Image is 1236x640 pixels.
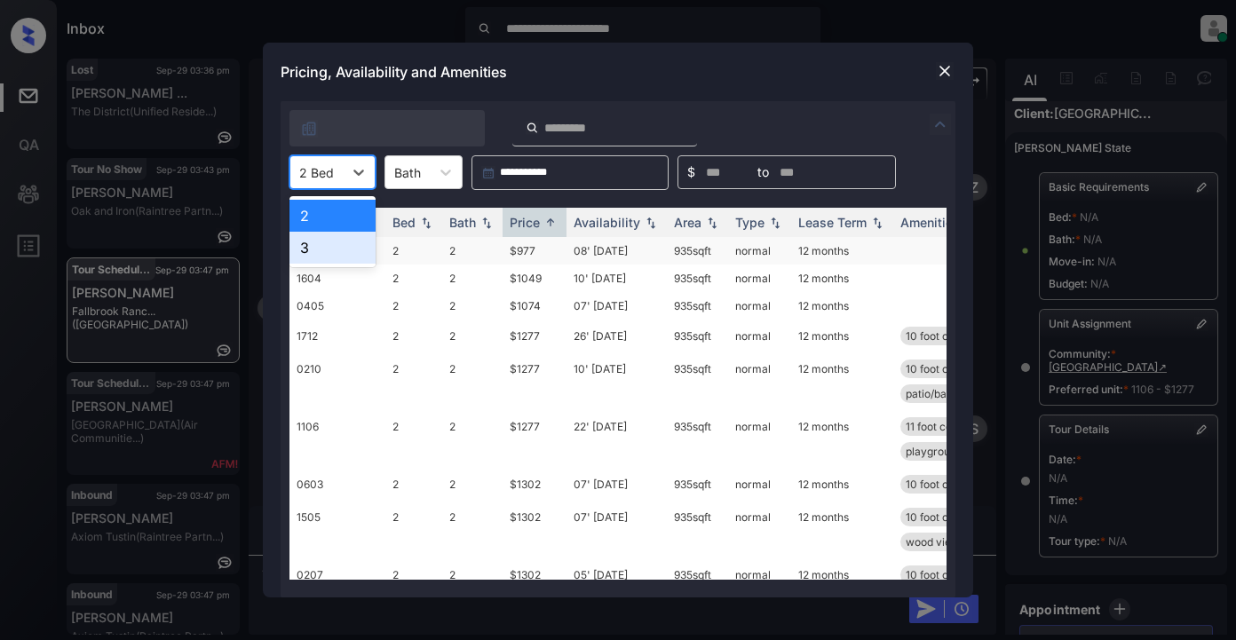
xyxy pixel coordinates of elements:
img: icon-zuma [930,114,951,135]
td: 05' [DATE] [566,558,667,616]
img: sorting [542,216,559,229]
span: 11 foot ceiling... [906,420,980,433]
td: 2 [442,292,503,320]
td: 0405 [289,292,385,320]
td: normal [728,410,791,468]
td: 12 months [791,320,893,352]
td: normal [728,558,791,616]
img: icon-zuma [300,120,318,138]
div: Bath [449,215,476,230]
div: Pricing, Availability and Amenities [263,43,973,101]
img: sorting [868,217,886,229]
td: 935 sqft [667,501,728,558]
td: 2 [442,237,503,265]
span: 10 foot ceiling... [906,362,983,375]
td: 12 months [791,410,893,468]
div: Availability [574,215,640,230]
div: Bed [392,215,416,230]
span: 10 foot ceiling... [906,478,983,491]
span: $ [687,162,695,182]
td: 2 [385,410,442,468]
td: 2 [385,352,442,410]
td: 07' [DATE] [566,292,667,320]
td: $1302 [503,558,566,616]
td: normal [728,320,791,352]
img: sorting [766,217,784,229]
td: 2 [442,320,503,352]
td: 26' [DATE] [566,320,667,352]
td: 935 sqft [667,468,728,501]
td: normal [728,501,791,558]
td: 935 sqft [667,237,728,265]
span: playground view [906,445,989,458]
td: 12 months [791,265,893,292]
td: $1074 [503,292,566,320]
td: 2 [442,265,503,292]
td: 1604 [289,265,385,292]
img: sorting [478,217,495,229]
img: sorting [642,217,660,229]
td: 2 [442,501,503,558]
div: Amenities [900,215,960,230]
div: 3 [289,232,376,264]
div: Area [674,215,701,230]
td: $1277 [503,320,566,352]
div: Price [510,215,540,230]
td: 0210 [289,352,385,410]
td: 935 sqft [667,265,728,292]
td: 12 months [791,501,893,558]
td: 2 [385,265,442,292]
td: 935 sqft [667,352,728,410]
td: 12 months [791,292,893,320]
td: 10' [DATE] [566,265,667,292]
td: 12 months [791,352,893,410]
td: $1302 [503,468,566,501]
span: patio/balcony [906,387,974,400]
td: 1106 [289,410,385,468]
td: 12 months [791,558,893,616]
td: $1302 [503,501,566,558]
td: normal [728,352,791,410]
span: wood view [906,535,960,549]
div: Type [735,215,765,230]
img: icon-zuma [526,120,539,136]
span: 10 foot ceiling... [906,329,983,343]
span: 10 foot ceiling... [906,510,983,524]
td: 935 sqft [667,558,728,616]
span: to [757,162,769,182]
td: normal [728,237,791,265]
td: 0603 [289,468,385,501]
td: normal [728,265,791,292]
td: normal [728,468,791,501]
td: 07' [DATE] [566,468,667,501]
td: 12 months [791,468,893,501]
td: normal [728,292,791,320]
img: sorting [417,217,435,229]
td: 2 [385,292,442,320]
div: 2 [289,200,376,232]
td: 935 sqft [667,320,728,352]
td: 0207 [289,558,385,616]
td: 2 [385,501,442,558]
td: 10' [DATE] [566,352,667,410]
td: 08' [DATE] [566,237,667,265]
td: 1712 [289,320,385,352]
td: $1049 [503,265,566,292]
td: 2 [385,558,442,616]
span: 10 foot ceiling... [906,568,983,581]
td: 935 sqft [667,410,728,468]
td: 1505 [289,501,385,558]
td: 935 sqft [667,292,728,320]
td: $977 [503,237,566,265]
td: 2 [442,352,503,410]
td: 2 [385,237,442,265]
td: $1277 [503,352,566,410]
td: 2 [442,558,503,616]
td: 22' [DATE] [566,410,667,468]
td: 2 [385,468,442,501]
div: Lease Term [798,215,867,230]
td: 2 [442,410,503,468]
td: 2 [442,468,503,501]
td: $1277 [503,410,566,468]
img: close [936,62,954,80]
